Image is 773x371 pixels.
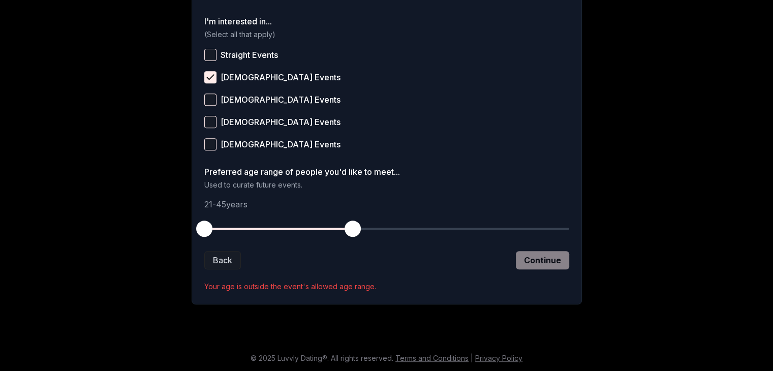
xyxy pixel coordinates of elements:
label: I'm interested in... [204,17,569,25]
button: [DEMOGRAPHIC_DATA] Events [204,116,217,128]
button: Straight Events [204,49,217,61]
a: Terms and Conditions [395,354,469,362]
span: [DEMOGRAPHIC_DATA] Events [221,96,341,104]
p: 21 - 45 years [204,198,569,210]
span: [DEMOGRAPHIC_DATA] Events [221,140,341,148]
button: [DEMOGRAPHIC_DATA] Events [204,138,217,150]
p: Used to curate future events. [204,180,569,190]
span: [DEMOGRAPHIC_DATA] Events [221,73,341,81]
button: [DEMOGRAPHIC_DATA] Events [204,71,217,83]
p: (Select all that apply) [204,29,569,40]
a: Privacy Policy [475,354,522,362]
button: [DEMOGRAPHIC_DATA] Events [204,94,217,106]
button: Back [204,251,241,269]
p: Your age is outside the event's allowed age range. [204,282,569,292]
span: [DEMOGRAPHIC_DATA] Events [221,118,341,126]
span: | [471,354,473,362]
span: Straight Events [221,51,278,59]
label: Preferred age range of people you'd like to meet... [204,168,569,176]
